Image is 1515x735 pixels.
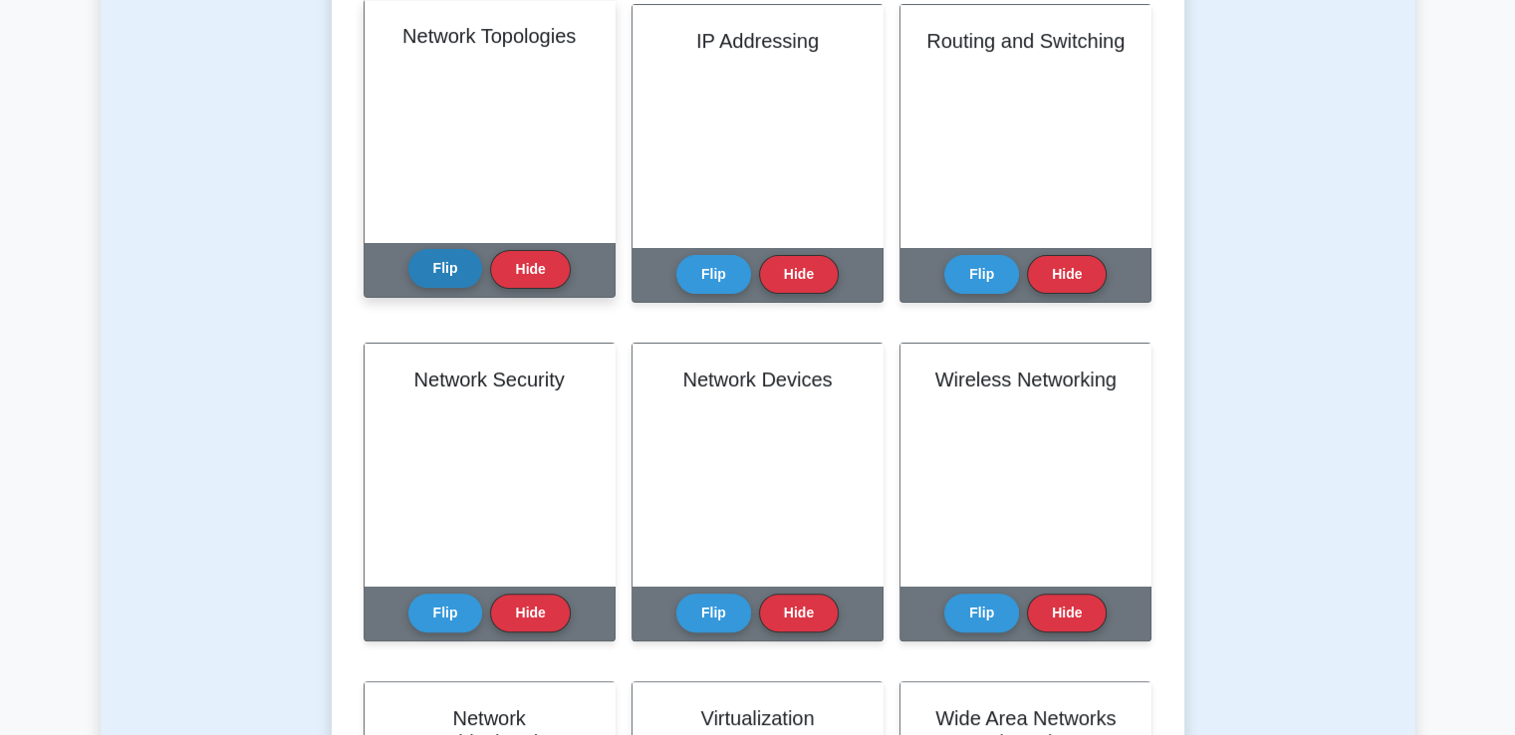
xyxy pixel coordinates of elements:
[924,367,1127,391] h2: Wireless Networking
[944,255,1019,294] button: Flip
[656,706,859,730] h2: Virtualization
[656,29,859,53] h2: IP Addressing
[408,594,483,632] button: Flip
[490,250,570,289] button: Hide
[408,249,483,288] button: Flip
[388,24,591,48] h2: Network Topologies
[676,594,751,632] button: Flip
[944,594,1019,632] button: Flip
[759,255,839,294] button: Hide
[924,29,1127,53] h2: Routing and Switching
[676,255,751,294] button: Flip
[759,594,839,632] button: Hide
[1027,594,1107,632] button: Hide
[388,367,591,391] h2: Network Security
[1027,255,1107,294] button: Hide
[656,367,859,391] h2: Network Devices
[490,594,570,632] button: Hide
